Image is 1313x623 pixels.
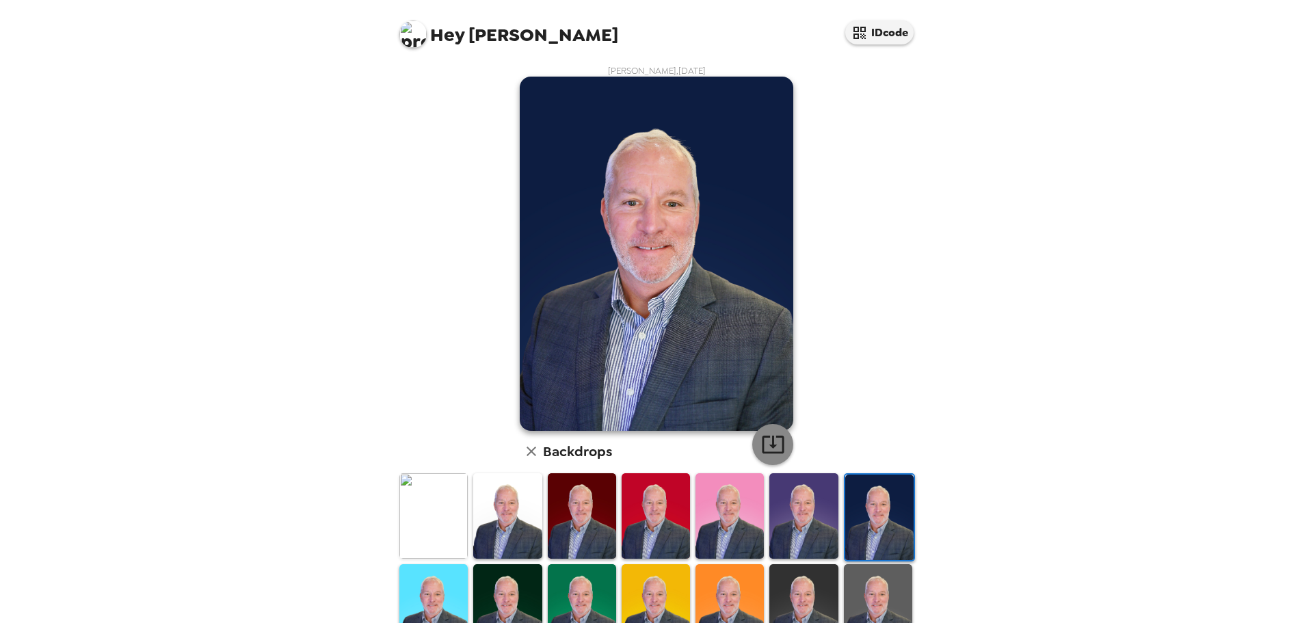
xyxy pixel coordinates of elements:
[399,14,618,44] span: [PERSON_NAME]
[543,440,612,462] h6: Backdrops
[399,21,427,48] img: profile pic
[608,65,706,77] span: [PERSON_NAME] , [DATE]
[399,473,468,559] img: Original
[845,21,914,44] button: IDcode
[520,77,793,431] img: user
[430,23,464,47] span: Hey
